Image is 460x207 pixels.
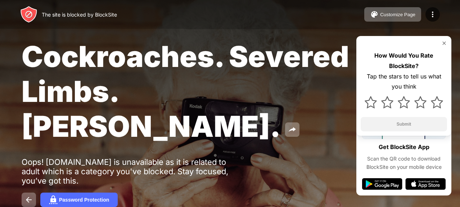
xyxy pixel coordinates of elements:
[42,12,117,18] div: The site is blocked by BlockSite
[364,7,421,22] button: Customize Page
[380,12,415,17] div: Customize Page
[431,96,443,108] img: star.svg
[441,40,447,46] img: rate-us-close.svg
[361,50,447,71] div: How Would You Rate BlockSite?
[40,193,118,207] button: Password Protection
[24,195,33,204] img: back.svg
[22,39,349,144] span: Cockroaches. Severed Limbs. [PERSON_NAME].
[428,10,437,19] img: menu-icon.svg
[361,71,447,92] div: Tap the stars to tell us what you think
[381,96,393,108] img: star.svg
[59,197,109,203] div: Password Protection
[20,6,37,23] img: header-logo.svg
[398,96,410,108] img: star.svg
[49,195,58,204] img: password.svg
[370,10,379,19] img: pallet.svg
[361,117,447,131] button: Submit
[365,96,377,108] img: star.svg
[22,157,244,185] div: Oops! [DOMAIN_NAME] is unavailable as it is related to adult which is a category you've blocked. ...
[414,96,427,108] img: star.svg
[288,125,297,134] img: share.svg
